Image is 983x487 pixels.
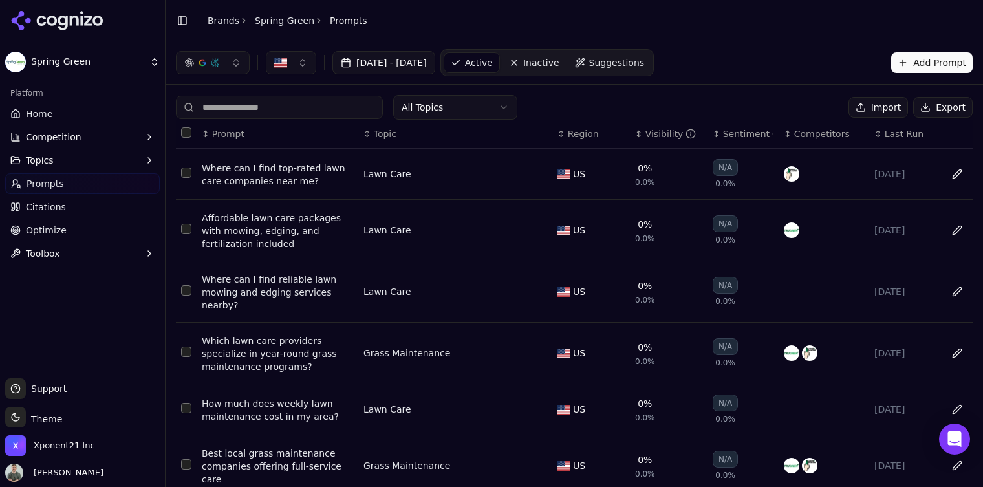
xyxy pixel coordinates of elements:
img: trugreen [784,345,799,361]
div: Which lawn care providers specialize in year-round grass maintenance programs? [202,334,353,373]
button: Add Prompt [891,52,973,73]
span: Topic [374,127,396,140]
div: Lawn Care [363,224,411,237]
button: Edit in sheet [947,343,967,363]
img: trugreen [784,222,799,238]
img: Xponent21 Inc [5,435,26,456]
a: Citations [5,197,160,217]
span: 0.0% [715,179,735,189]
div: [DATE] [874,347,935,360]
span: 0.0% [715,235,735,245]
img: US flag [557,405,570,415]
a: Affordable lawn care packages with mowing, edging, and fertilization included [202,211,353,250]
a: Brands [208,16,239,26]
th: Topic [358,120,552,149]
button: Select row 5 [181,403,191,413]
span: 0.0% [715,470,735,481]
div: Platform [5,83,160,103]
div: 0% [638,341,652,354]
button: Select row 2 [181,224,191,234]
img: Chuck McCarthy [5,464,23,482]
div: ↕Prompt [202,127,353,140]
span: Support [26,382,67,395]
div: 0% [638,453,652,466]
button: Toolbox [5,243,160,264]
a: Best local grass maintenance companies offering full-service care [202,447,353,486]
button: [DATE] - [DATE] [332,51,435,74]
div: ↕Competitors [784,127,864,140]
a: Home [5,103,160,124]
div: N/A [713,395,738,411]
div: Sentiment [723,127,773,140]
span: 0.0% [635,413,655,423]
span: US [573,459,585,472]
span: Competition [26,131,81,144]
a: Grass Maintenance [363,347,450,360]
span: Home [26,107,52,120]
th: Region [552,120,630,149]
img: US flag [557,226,570,235]
span: Toolbox [26,247,60,260]
th: Prompt [197,120,358,149]
button: Select row 1 [181,168,191,178]
div: N/A [713,159,738,176]
a: Lawn Care [363,403,411,416]
div: Grass Maintenance [363,459,450,472]
th: Competitors [779,120,869,149]
span: Inactive [523,56,559,69]
div: N/A [713,215,738,232]
span: Theme [26,414,62,424]
div: 0% [638,162,652,175]
div: How much does weekly lawn maintenance cost in my area? [202,397,353,423]
button: Export [913,97,973,118]
span: Citations [26,200,66,213]
th: Last Run [869,120,940,149]
button: Topics [5,150,160,171]
span: Xponent21 Inc [34,440,95,451]
span: Last Run [885,127,924,140]
button: Select row 3 [181,285,191,296]
a: Lawn Care [363,168,411,180]
div: 0% [638,279,652,292]
button: Edit in sheet [947,281,967,302]
img: lawn doctor [802,458,817,473]
button: Edit in sheet [947,164,967,184]
span: Active [465,56,493,69]
div: ↕Sentiment [713,127,773,140]
span: 0.0% [635,233,655,244]
button: Open organization switcher [5,435,95,456]
div: 0% [638,218,652,231]
img: US flag [557,349,570,358]
a: Prompts [5,173,160,194]
button: Competition [5,127,160,147]
a: Where can I find reliable lawn mowing and edging services nearby? [202,273,353,312]
span: [PERSON_NAME] [28,467,103,479]
div: Visibility [645,127,697,140]
button: Select all rows [181,127,191,138]
div: [DATE] [874,285,935,298]
div: ↕Topic [363,127,547,140]
nav: breadcrumb [208,14,367,27]
div: N/A [713,277,738,294]
button: Open user button [5,464,103,482]
a: Lawn Care [363,285,411,298]
button: Edit in sheet [947,455,967,476]
img: US flag [557,169,570,179]
span: Prompt [212,127,244,140]
img: lawn doctor [802,345,817,361]
span: Prompts [27,177,64,190]
div: ↕Region [557,127,625,140]
div: [DATE] [874,224,935,237]
span: US [573,285,585,298]
div: [DATE] [874,459,935,472]
span: Topics [26,154,54,167]
span: 0.0% [715,414,735,424]
button: Edit in sheet [947,399,967,420]
img: US [274,56,287,69]
span: 0.0% [635,469,655,479]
